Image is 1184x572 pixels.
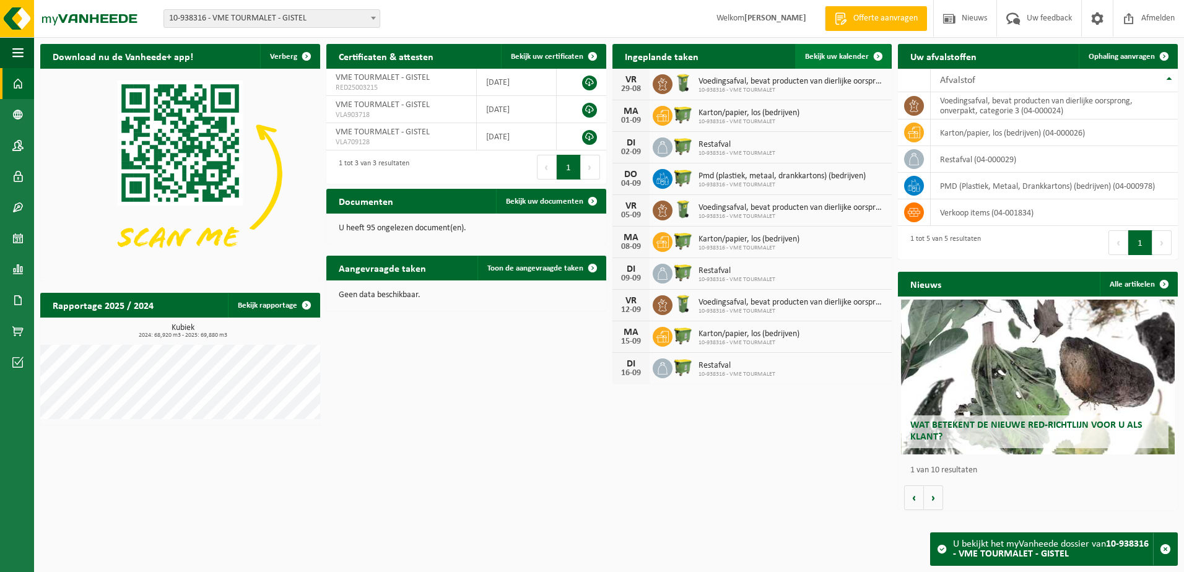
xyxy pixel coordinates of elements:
[612,44,711,68] h2: Ingeplande taken
[904,485,924,510] button: Vorige
[924,485,943,510] button: Volgende
[931,199,1178,226] td: verkoop items (04-001834)
[699,276,775,284] span: 10-938316 - VME TOURMALET
[699,181,866,189] span: 10-938316 - VME TOURMALET
[164,10,380,27] span: 10-938316 - VME TOURMALET - GISTEL
[1079,44,1177,69] a: Ophaling aanvragen
[699,213,886,220] span: 10-938316 - VME TOURMALET
[699,140,775,150] span: Restafval
[619,369,643,378] div: 16-09
[163,9,380,28] span: 10-938316 - VME TOURMALET - GISTEL
[699,371,775,378] span: 10-938316 - VME TOURMALET
[619,85,643,93] div: 29-08
[805,53,869,61] span: Bekijk uw kalender
[487,264,583,272] span: Toon de aangevraagde taken
[699,118,799,126] span: 10-938316 - VME TOURMALET
[326,189,406,213] h2: Documenten
[850,12,921,25] span: Offerte aanvragen
[699,171,866,181] span: Pmd (plastiek, metaal, drankkartons) (bedrijven)
[557,155,581,180] button: 1
[673,262,694,283] img: WB-1100-HPE-GN-50
[326,44,446,68] h2: Certificaten & attesten
[619,148,643,157] div: 02-09
[699,245,799,252] span: 10-938316 - VME TOURMALET
[1128,230,1152,255] button: 1
[336,137,468,147] span: VLA709128
[699,203,886,213] span: Voedingsafval, bevat producten van dierlijke oorsprong, onverpakt, categorie 3
[699,235,799,245] span: Karton/papier, los (bedrijven)
[40,44,206,68] h2: Download nu de Vanheede+ app!
[270,53,297,61] span: Verberg
[619,211,643,220] div: 05-09
[931,146,1178,173] td: restafval (04-000029)
[699,361,775,371] span: Restafval
[953,539,1149,559] strong: 10-938316 - VME TOURMALET - GISTEL
[477,256,605,280] a: Toon de aangevraagde taken
[699,266,775,276] span: Restafval
[901,300,1175,454] a: Wat betekent de nieuwe RED-richtlijn voor u als klant?
[333,154,409,181] div: 1 tot 3 van 3 resultaten
[477,69,557,96] td: [DATE]
[673,230,694,251] img: WB-1100-HPE-GN-51
[511,53,583,61] span: Bekijk uw certificaten
[506,197,583,206] span: Bekijk uw documenten
[619,264,643,274] div: DI
[619,138,643,148] div: DI
[1100,272,1177,297] a: Alle artikelen
[931,173,1178,199] td: PMD (Plastiek, Metaal, Drankkartons) (bedrijven) (04-000978)
[46,332,320,339] span: 2024: 68,920 m3 - 2025: 69,880 m3
[673,167,694,188] img: WB-1100-HPE-GN-50
[619,180,643,188] div: 04-09
[40,69,320,279] img: Download de VHEPlus App
[699,150,775,157] span: 10-938316 - VME TOURMALET
[501,44,605,69] a: Bekijk uw certificaten
[336,110,468,120] span: VLA903718
[619,243,643,251] div: 08-09
[619,116,643,125] div: 01-09
[1108,230,1128,255] button: Previous
[931,92,1178,119] td: voedingsafval, bevat producten van dierlijke oorsprong, onverpakt, categorie 3 (04-000024)
[699,298,886,308] span: Voedingsafval, bevat producten van dierlijke oorsprong, onverpakt, categorie 3
[228,293,319,318] a: Bekijk rapportage
[46,324,320,339] h3: Kubiek
[898,44,989,68] h2: Uw afvalstoffen
[904,229,981,256] div: 1 tot 5 van 5 resultaten
[619,274,643,283] div: 09-09
[260,44,319,69] button: Verberg
[496,189,605,214] a: Bekijk uw documenten
[619,233,643,243] div: MA
[336,83,468,93] span: RED25003215
[619,201,643,211] div: VR
[795,44,890,69] a: Bekijk uw kalender
[673,325,694,346] img: WB-1100-HPE-GN-51
[940,76,975,85] span: Afvalstof
[699,87,886,94] span: 10-938316 - VME TOURMALET
[619,170,643,180] div: DO
[699,77,886,87] span: Voedingsafval, bevat producten van dierlijke oorsprong, onverpakt, categorie 3
[619,306,643,314] div: 12-09
[339,224,594,233] p: U heeft 95 ongelezen document(en).
[898,272,954,296] h2: Nieuws
[619,337,643,346] div: 15-09
[673,72,694,93] img: WB-0140-HPE-GN-50
[673,136,694,157] img: WB-1100-HPE-GN-50
[673,104,694,125] img: WB-1100-HPE-GN-51
[1152,230,1172,255] button: Next
[619,106,643,116] div: MA
[931,119,1178,146] td: karton/papier, los (bedrijven) (04-000026)
[1089,53,1155,61] span: Ophaling aanvragen
[339,291,594,300] p: Geen data beschikbaar.
[477,96,557,123] td: [DATE]
[537,155,557,180] button: Previous
[673,293,694,314] img: WB-0140-HPE-GN-50
[336,73,430,82] span: VME TOURMALET - GISTEL
[619,327,643,337] div: MA
[910,466,1172,475] p: 1 van 10 resultaten
[326,256,438,280] h2: Aangevraagde taken
[336,100,430,110] span: VME TOURMALET - GISTEL
[619,359,643,369] div: DI
[699,108,799,118] span: Karton/papier, los (bedrijven)
[699,339,799,347] span: 10-938316 - VME TOURMALET
[40,293,166,317] h2: Rapportage 2025 / 2024
[825,6,927,31] a: Offerte aanvragen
